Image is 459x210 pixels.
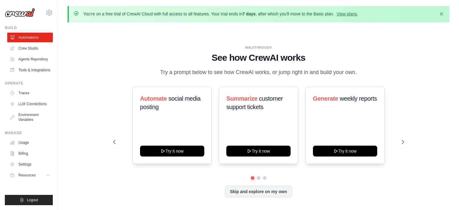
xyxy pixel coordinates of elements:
[7,33,53,42] a: Automations
[157,68,360,77] p: Try a prompt below to see how CrewAI works, or jump right in and build your own.
[83,11,358,17] p: You're on a free trial of CrewAI Cloud with full access to all features. Your trial ends in , aft...
[313,146,377,157] button: Try it now
[140,146,204,157] button: Try it now
[7,99,53,109] a: LLM Connections
[113,52,404,63] h1: See how CrewAI works
[340,95,377,102] span: weekly reports
[140,95,167,102] span: Automate
[226,146,291,157] button: Try it now
[140,95,201,110] span: social media posting
[336,11,357,16] a: View plans
[113,45,404,50] div: WALKTHROUGH
[5,25,53,30] div: Build
[7,110,53,124] a: Environment Variables
[226,95,257,102] span: Summarize
[226,95,283,110] span: customer support tickets
[27,198,38,202] span: Logout
[7,44,53,53] a: Crew Studio
[429,181,459,210] iframe: Chat Widget
[7,88,53,98] a: Traces
[7,170,53,180] button: Resources
[7,138,53,147] a: Usage
[225,186,292,197] button: Skip and explore on my own
[7,149,53,158] a: Billing
[242,11,256,16] strong: 7 days
[5,8,35,17] img: Logo
[7,160,53,169] a: Settings
[313,95,338,102] span: Generate
[5,195,53,205] button: Logout
[5,131,53,135] div: Manage
[7,54,53,64] a: Agents Repository
[7,65,53,75] a: Tools & Integrations
[5,81,53,86] div: Operate
[18,173,36,178] span: Resources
